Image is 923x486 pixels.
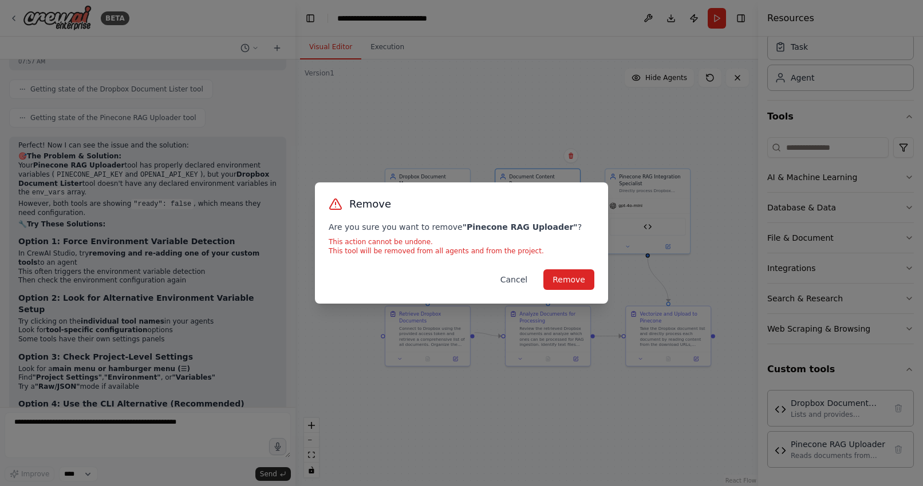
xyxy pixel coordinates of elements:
[491,269,537,290] button: Cancel
[329,237,594,246] p: This action cannot be undone.
[329,221,594,233] p: Are you sure you want to remove ?
[329,246,594,256] p: This tool will be removed from all agents and from the project.
[349,196,391,212] h3: Remove
[463,222,578,232] strong: " Pinecone RAG Uploader "
[543,269,594,290] button: Remove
